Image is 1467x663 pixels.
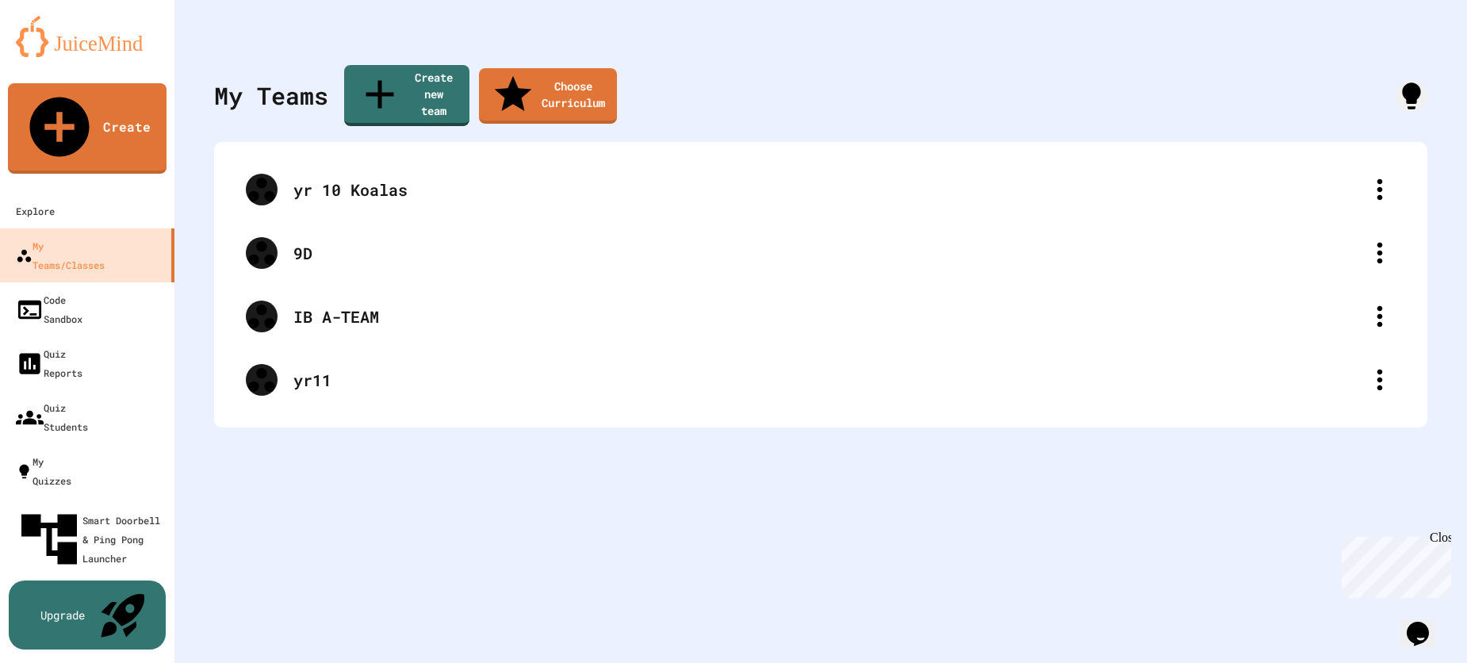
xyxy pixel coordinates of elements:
[479,68,617,124] a: Choose Curriculum
[16,452,71,490] div: My Quizzes
[16,398,88,436] div: Quiz Students
[293,305,1364,328] div: IB A-TEAM
[293,241,1364,265] div: 9D
[16,290,82,328] div: Code Sandbox
[40,607,85,623] div: Upgrade
[16,506,168,573] div: Smart Doorbell & Ping Pong Launcher
[16,344,82,382] div: Quiz Reports
[1335,531,1451,598] iframe: chat widget
[1400,600,1451,647] iframe: chat widget
[16,201,55,220] div: Explore
[293,368,1364,392] div: yr11
[1396,80,1427,112] div: How it works
[16,236,105,274] div: My Teams/Classes
[214,78,328,113] div: My Teams
[6,6,109,101] div: Chat with us now!Close
[16,16,159,57] img: logo-orange.svg
[344,65,469,126] a: Create new team
[8,83,167,174] a: Create
[293,178,1364,201] div: yr 10 Koalas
